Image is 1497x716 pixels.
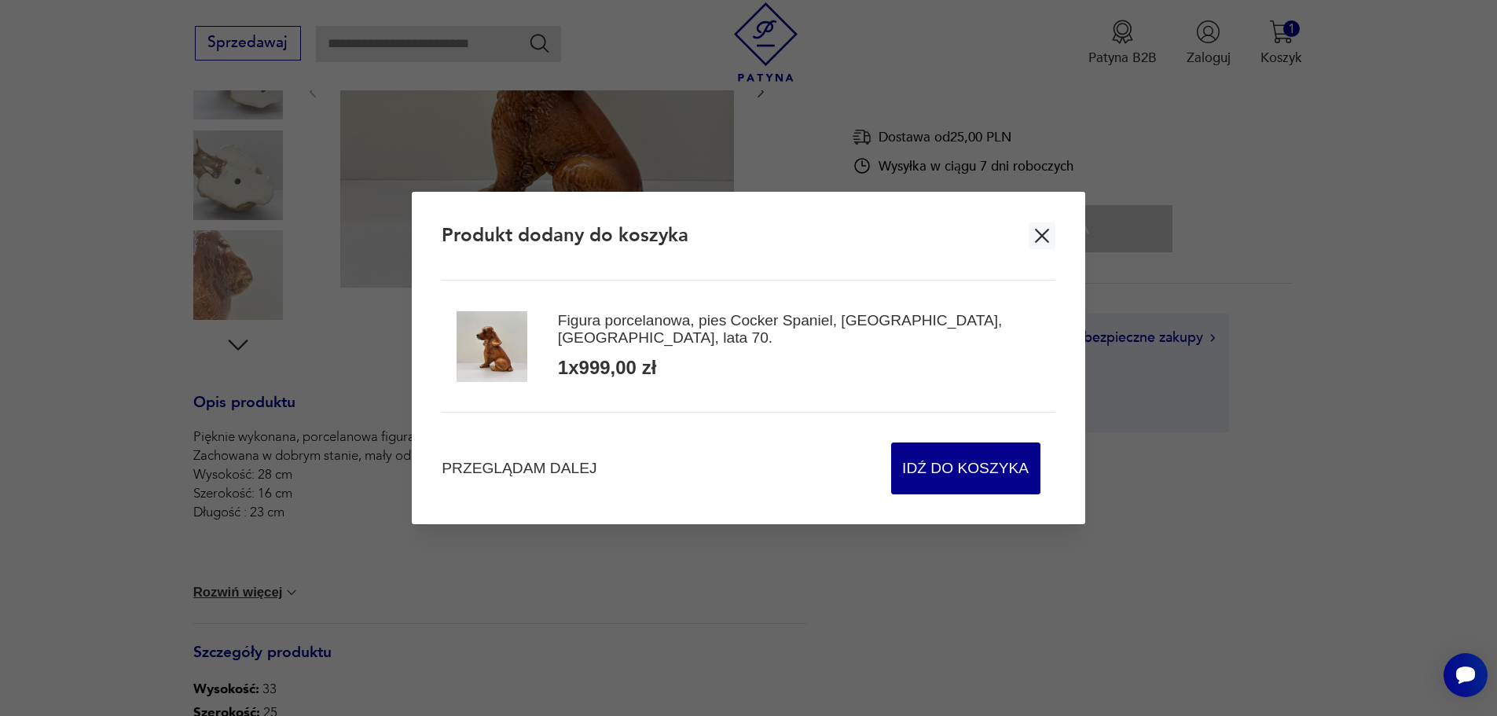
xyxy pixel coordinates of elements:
[442,458,596,479] button: Przeglądam dalej
[558,355,656,380] div: 1 x 999,00 zł
[558,312,1040,346] div: Figura porcelanowa, pies Cocker Spaniel, [GEOGRAPHIC_DATA], [GEOGRAPHIC_DATA], lata 70.
[442,223,688,248] h2: Produkt dodany do koszyka
[891,442,1040,494] button: Idź do koszyka
[1444,653,1488,697] iframe: Smartsupp widget button
[902,443,1029,494] span: Idź do koszyka
[457,311,527,382] img: Zdjęcie produktu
